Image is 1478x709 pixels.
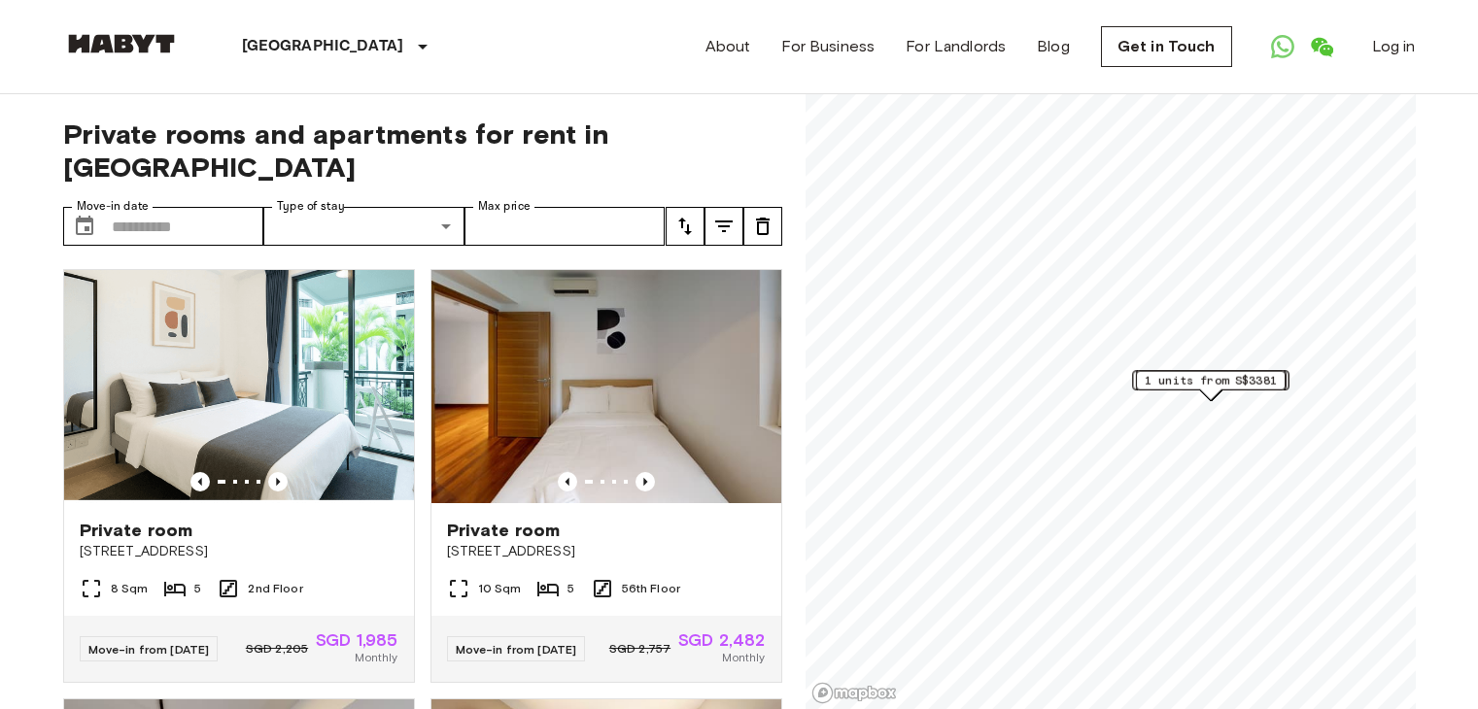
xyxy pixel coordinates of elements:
span: Private room [80,519,193,542]
span: Monthly [722,649,765,666]
div: Map marker [1136,371,1286,401]
span: SGD 2,205 [246,640,308,658]
label: Type of stay [277,198,345,215]
span: Move-in from [DATE] [88,642,210,657]
span: 1 units from S$3381 [1145,372,1277,389]
button: Previous image [268,472,288,491]
a: Log in [1372,35,1416,58]
img: Marketing picture of unit SG-01-083-001-005 [64,270,414,503]
span: SGD 1,985 [316,631,397,649]
a: Mapbox logo [811,682,897,704]
span: SGD 2,482 [678,631,765,649]
img: Habyt [63,34,180,53]
a: Open WeChat [1302,27,1341,66]
label: Max price [478,198,531,215]
a: For Business [781,35,875,58]
a: Marketing picture of unit SG-01-083-001-005Previous imagePrevious imagePrivate room[STREET_ADDRES... [63,269,415,683]
button: Choose date [65,207,104,246]
span: Move-in from [DATE] [456,642,577,657]
button: tune [743,207,782,246]
button: Previous image [558,472,577,491]
span: Private rooms and apartments for rent in [GEOGRAPHIC_DATA] [63,118,782,184]
a: Marketing picture of unit SG-01-072-003-03Previous imagePrevious imagePrivate room[STREET_ADDRESS... [430,269,782,683]
span: 5 [567,580,574,597]
span: 5 [194,580,201,597]
span: SGD 2,757 [609,640,670,658]
a: Get in Touch [1101,26,1232,67]
button: Previous image [636,472,655,491]
p: [GEOGRAPHIC_DATA] [242,35,404,58]
span: 10 Sqm [478,580,522,597]
span: [STREET_ADDRESS] [447,542,766,561]
button: tune [666,207,705,246]
div: Map marker [1132,371,1289,401]
a: About [705,35,751,58]
a: For Landlords [906,35,1006,58]
a: Blog [1037,35,1070,58]
a: Open WhatsApp [1263,27,1302,66]
span: 56th Floor [622,580,681,597]
span: [STREET_ADDRESS] [80,542,398,561]
span: 2nd Floor [248,580,302,597]
span: 8 Sqm [111,580,149,597]
span: Monthly [355,649,397,666]
button: Previous image [190,472,210,491]
button: tune [705,207,743,246]
label: Move-in date [77,198,149,215]
img: Marketing picture of unit SG-01-072-003-03 [431,270,781,503]
span: Private room [447,519,561,542]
